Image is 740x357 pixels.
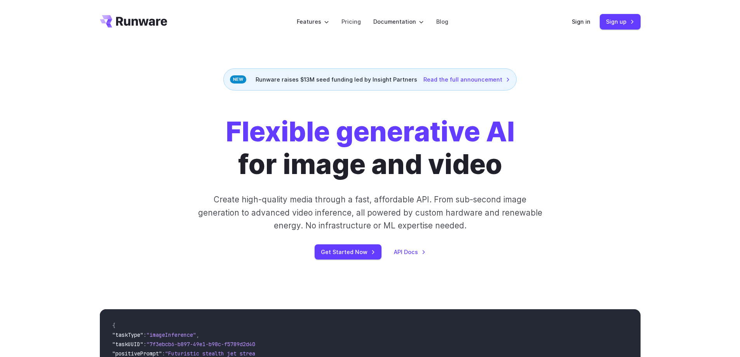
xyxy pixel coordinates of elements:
[436,17,448,26] a: Blog
[112,341,143,348] span: "taskUUID"
[315,244,381,259] a: Get Started Now
[112,322,115,329] span: {
[197,193,543,232] p: Create high-quality media through a fast, affordable API. From sub-second image generation to adv...
[226,115,515,148] strong: Flexible generative AI
[146,341,265,348] span: "7f3ebcb6-b897-49e1-b98c-f5789d2d40d7"
[572,17,590,26] a: Sign in
[600,14,641,29] a: Sign up
[196,331,199,338] span: ,
[394,247,426,256] a: API Docs
[226,115,515,181] h1: for image and video
[143,331,146,338] span: :
[146,331,196,338] span: "imageInference"
[341,17,361,26] a: Pricing
[112,331,143,338] span: "taskType"
[143,341,146,348] span: :
[423,75,510,84] a: Read the full announcement
[297,17,329,26] label: Features
[100,15,167,28] a: Go to /
[162,350,165,357] span: :
[223,68,517,91] div: Runware raises $13M seed funding led by Insight Partners
[373,17,424,26] label: Documentation
[112,350,162,357] span: "positivePrompt"
[165,350,448,357] span: "Futuristic stealth jet streaking through a neon-lit cityscape with glowing purple exhaust"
